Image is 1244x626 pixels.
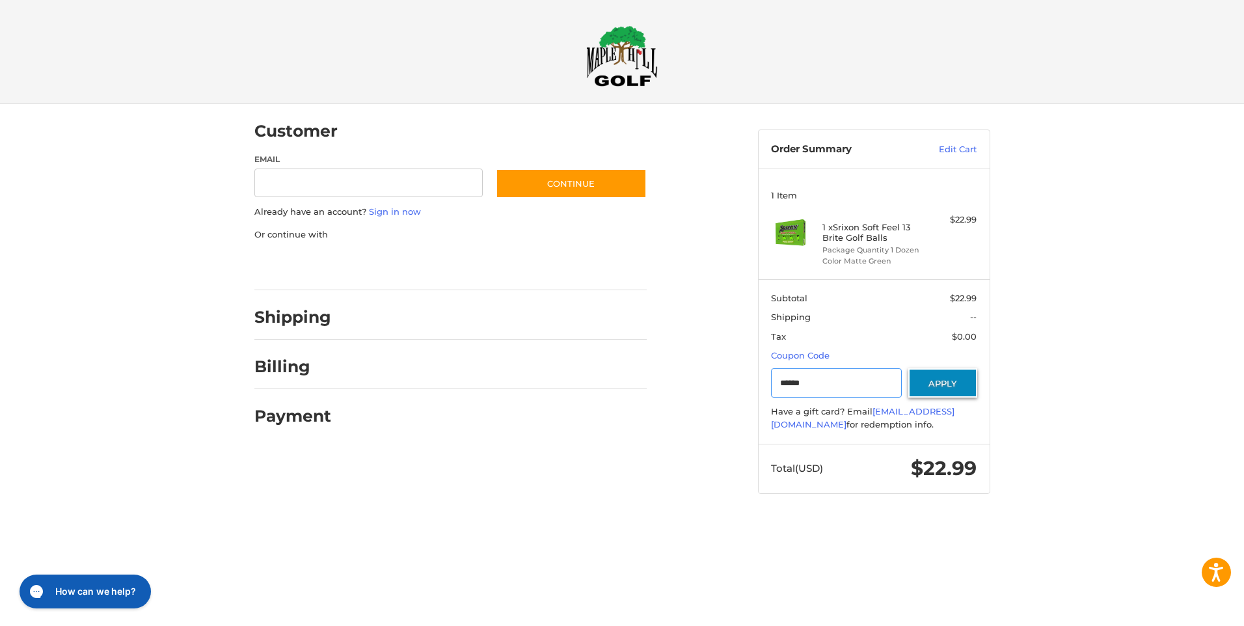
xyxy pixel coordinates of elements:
[369,206,421,217] a: Sign in now
[771,462,823,474] span: Total (USD)
[13,570,155,613] iframe: Gorgias live chat messenger
[771,368,902,398] input: Gift Certificate or Coupon Code
[250,254,347,277] iframe: PayPal-paypal
[950,293,977,303] span: $22.99
[771,405,977,431] div: Have a gift card? Email for redemption info.
[911,456,977,480] span: $22.99
[771,143,911,156] h3: Order Summary
[254,121,338,141] h2: Customer
[254,357,331,377] h2: Billing
[254,307,331,327] h2: Shipping
[771,190,977,200] h3: 1 Item
[360,254,458,277] iframe: PayPal-paylater
[586,25,658,87] img: Maple Hill Golf
[496,169,647,198] button: Continue
[822,222,922,243] h4: 1 x Srixon Soft Feel 13 Brite Golf Balls
[771,331,786,342] span: Tax
[822,245,922,256] li: Package Quantity 1 Dozen
[771,406,954,429] a: [EMAIL_ADDRESS][DOMAIN_NAME]
[254,154,483,165] label: Email
[771,312,811,322] span: Shipping
[952,331,977,342] span: $0.00
[908,368,977,398] button: Apply
[771,350,830,361] a: Coupon Code
[822,256,922,267] li: Color Matte Green
[925,213,977,226] div: $22.99
[254,406,331,426] h2: Payment
[470,254,568,277] iframe: PayPal-venmo
[254,206,647,219] p: Already have an account?
[771,293,807,303] span: Subtotal
[911,143,977,156] a: Edit Cart
[254,228,647,241] p: Or continue with
[970,312,977,322] span: --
